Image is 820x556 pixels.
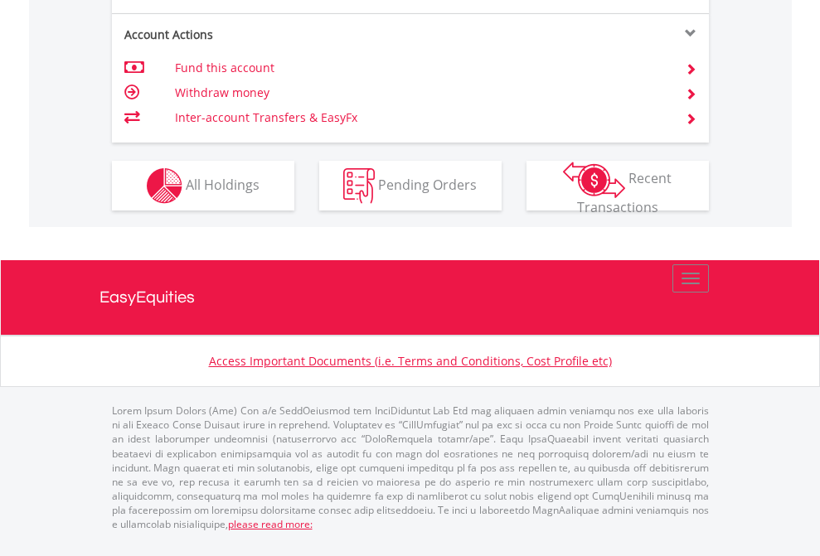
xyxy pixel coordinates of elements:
[228,517,313,531] a: please read more:
[99,260,721,335] a: EasyEquities
[175,105,665,130] td: Inter-account Transfers & EasyFx
[112,161,294,210] button: All Holdings
[175,80,665,105] td: Withdraw money
[147,168,182,204] img: holdings-wht.png
[112,27,410,43] div: Account Actions
[175,56,665,80] td: Fund this account
[112,404,709,531] p: Lorem Ipsum Dolors (Ame) Con a/e SeddOeiusmod tem InciDiduntut Lab Etd mag aliquaen admin veniamq...
[526,161,709,210] button: Recent Transactions
[378,175,477,193] span: Pending Orders
[319,161,502,210] button: Pending Orders
[343,168,375,204] img: pending_instructions-wht.png
[563,162,625,198] img: transactions-zar-wht.png
[186,175,260,193] span: All Holdings
[209,353,612,369] a: Access Important Documents (i.e. Terms and Conditions, Cost Profile etc)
